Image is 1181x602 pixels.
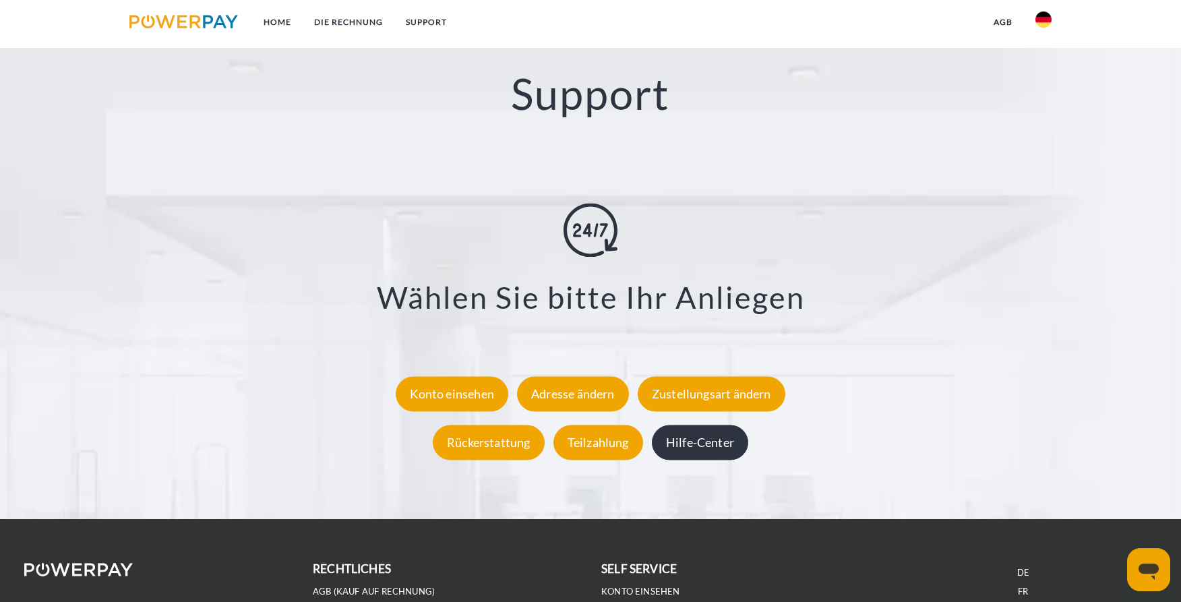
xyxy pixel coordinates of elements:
[76,278,1106,316] h3: Wählen Sie bitte Ihr Anliegen
[1127,548,1170,591] iframe: Schaltfläche zum Öffnen des Messaging-Fensters
[601,586,680,597] a: Konto einsehen
[24,563,133,576] img: logo-powerpay-white.svg
[1018,586,1028,597] a: FR
[553,425,643,460] div: Teilzahlung
[313,586,435,597] a: AGB (Kauf auf Rechnung)
[396,376,508,411] div: Konto einsehen
[59,67,1122,121] h2: Support
[303,10,394,34] a: DIE RECHNUNG
[313,562,391,576] b: rechtliches
[129,15,238,28] img: logo-powerpay.svg
[550,435,646,450] a: Teilzahlung
[429,435,548,450] a: Rückerstattung
[394,10,458,34] a: SUPPORT
[982,10,1024,34] a: agb
[433,425,545,460] div: Rückerstattung
[1035,11,1052,28] img: de
[648,435,752,450] a: Hilfe-Center
[638,376,785,411] div: Zustellungsart ändern
[634,386,789,401] a: Zustellungsart ändern
[601,562,677,576] b: self service
[1017,567,1029,578] a: DE
[514,386,632,401] a: Adresse ändern
[652,425,748,460] div: Hilfe-Center
[564,203,617,257] img: online-shopping.svg
[517,376,629,411] div: Adresse ändern
[392,386,512,401] a: Konto einsehen
[252,10,303,34] a: Home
